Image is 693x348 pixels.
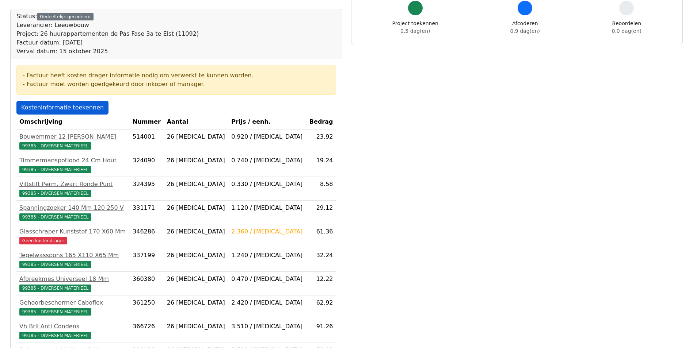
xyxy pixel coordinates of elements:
[19,142,91,150] span: 99385 - DIVERSEN MATERIEEL
[231,322,303,331] div: 3.510 / [MEDICAL_DATA]
[19,251,127,268] a: Tegelwasspons 165 X110 X65 Mm99385 - DIVERSEN MATERIEEL
[19,322,127,331] div: Vh Bril Anti Condens
[306,115,336,129] th: Bedrag
[167,275,226,283] div: 26 [MEDICAL_DATA]
[231,251,303,260] div: 1.240 / [MEDICAL_DATA]
[167,156,226,165] div: 26 [MEDICAL_DATA]
[19,275,127,283] div: Afbreekmes Universeel 18 Mm
[19,132,127,141] div: Bouwemmer 12 [PERSON_NAME]
[167,132,226,141] div: 26 [MEDICAL_DATA]
[19,251,127,260] div: Tegelwasspons 165 X110 X65 Mm
[16,38,199,47] div: Factuur datum: [DATE]
[306,319,336,343] td: 91.26
[510,20,540,35] div: Afcoderen
[19,322,127,340] a: Vh Bril Anti Condens99385 - DIVERSEN MATERIEEL
[19,213,91,221] span: 99385 - DIVERSEN MATERIEEL
[231,227,303,236] div: 2.360 / [MEDICAL_DATA]
[306,224,336,248] td: 61.36
[23,80,330,89] div: - Factuur moet worden goedgekeurd door inkoper of manager.
[19,180,127,189] div: Viltstift Perm. Zwart Ronde Punt
[231,132,303,141] div: 0.920 / [MEDICAL_DATA]
[19,227,127,236] div: Glasschraper Kunststof 170 X60 Mm
[306,129,336,153] td: 23.92
[306,153,336,177] td: 19.24
[306,177,336,201] td: 8.58
[19,180,127,197] a: Viltstift Perm. Zwart Ronde Punt99385 - DIVERSEN MATERIEEL
[19,298,127,307] div: Gehoorbeschermer Caboflex
[167,298,226,307] div: 26 [MEDICAL_DATA]
[392,20,438,35] div: Project toekennen
[306,295,336,319] td: 62.92
[130,295,164,319] td: 361250
[130,319,164,343] td: 366726
[16,30,199,38] div: Project: 26 huurappartementen de Pas Fase 3a te Elst (11092)
[16,21,199,30] div: Leverancier: Leeuwbouw
[130,177,164,201] td: 324395
[16,115,130,129] th: Omschrijving
[37,13,94,20] div: Gedeeltelijk gecodeerd
[306,201,336,224] td: 29.12
[19,204,127,212] div: Spanningzoeker 140 Mm 120 250 V
[167,180,226,189] div: 26 [MEDICAL_DATA]
[16,12,199,56] div: Status:
[130,153,164,177] td: 324090
[231,204,303,212] div: 1.120 / [MEDICAL_DATA]
[19,190,91,197] span: 99385 - DIVERSEN MATERIEEL
[19,227,127,245] a: Glasschraper Kunststof 170 X60 MmGeen kostendrager
[164,115,229,129] th: Aantal
[228,115,306,129] th: Prijs / eenh.
[231,298,303,307] div: 2.420 / [MEDICAL_DATA]
[16,47,199,56] div: Verval datum: 15 oktober 2025
[167,251,226,260] div: 26 [MEDICAL_DATA]
[130,248,164,272] td: 337199
[19,285,91,292] span: 99385 - DIVERSEN MATERIEEL
[306,272,336,295] td: 12.22
[19,204,127,221] a: Spanningzoeker 140 Mm 120 250 V99385 - DIVERSEN MATERIEEL
[306,248,336,272] td: 32.24
[612,28,641,34] span: 0.0 dag(en)
[19,332,91,339] span: 99385 - DIVERSEN MATERIEEL
[130,224,164,248] td: 346286
[130,272,164,295] td: 360380
[231,156,303,165] div: 0.740 / [MEDICAL_DATA]
[19,132,127,150] a: Bouwemmer 12 [PERSON_NAME]99385 - DIVERSEN MATERIEEL
[167,204,226,212] div: 26 [MEDICAL_DATA]
[19,237,67,244] span: Geen kostendrager
[19,156,127,165] div: Timmermanspotlood 24 Cm Hout
[130,115,164,129] th: Nummer
[19,261,91,268] span: 99385 - DIVERSEN MATERIEEL
[400,28,430,34] span: 0.5 dag(en)
[16,101,108,115] a: Kosteninformatie toekennen
[130,129,164,153] td: 514001
[19,275,127,292] a: Afbreekmes Universeel 18 Mm99385 - DIVERSEN MATERIEEL
[130,201,164,224] td: 331171
[19,166,91,173] span: 99385 - DIVERSEN MATERIEEL
[19,156,127,174] a: Timmermanspotlood 24 Cm Hout99385 - DIVERSEN MATERIEEL
[510,28,540,34] span: 0.9 dag(en)
[231,275,303,283] div: 0.470 / [MEDICAL_DATA]
[231,180,303,189] div: 0.330 / [MEDICAL_DATA]
[167,322,226,331] div: 26 [MEDICAL_DATA]
[612,20,641,35] div: Beoordelen
[19,308,91,316] span: 99385 - DIVERSEN MATERIEEL
[167,227,226,236] div: 26 [MEDICAL_DATA]
[23,71,330,80] div: - Factuur heeft kosten drager informatie nodig om verwerkt te kunnen worden.
[19,298,127,316] a: Gehoorbeschermer Caboflex99385 - DIVERSEN MATERIEEL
